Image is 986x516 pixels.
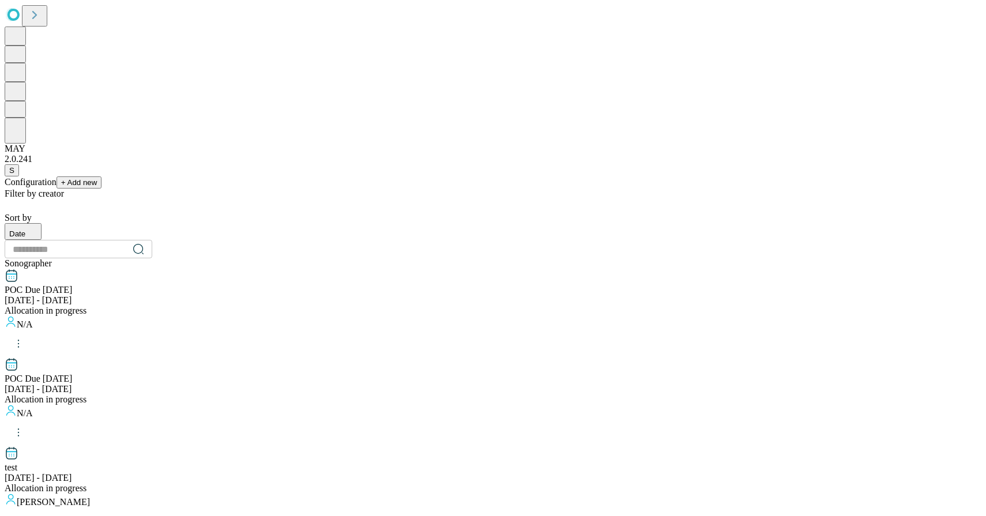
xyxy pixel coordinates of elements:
[5,394,981,405] div: Allocation in progress
[5,177,57,187] span: Configuration
[5,213,32,223] span: Sort by
[5,462,981,473] div: test
[5,473,981,483] div: [DATE] - [DATE]
[5,295,981,306] div: [DATE] - [DATE]
[61,178,97,187] span: + Add new
[5,154,981,164] div: 2.0.241
[5,419,32,446] button: kebab-menu
[9,166,14,175] span: S
[5,258,981,269] div: Sonographer
[17,319,33,329] span: N/A
[5,285,981,295] div: POC Due Dec 30
[5,306,981,316] div: Allocation in progress
[17,408,33,418] span: N/A
[5,483,981,494] div: Allocation in progress
[5,144,981,154] div: MAY
[5,330,32,357] button: kebab-menu
[5,164,19,176] button: S
[5,374,981,384] div: POC Due Feb 27
[5,384,981,394] div: [DATE] - [DATE]
[57,176,102,189] button: + Add new
[5,189,64,198] span: Filter by creator
[9,229,25,238] span: Date
[17,497,90,507] span: [PERSON_NAME]
[5,223,42,240] button: Date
